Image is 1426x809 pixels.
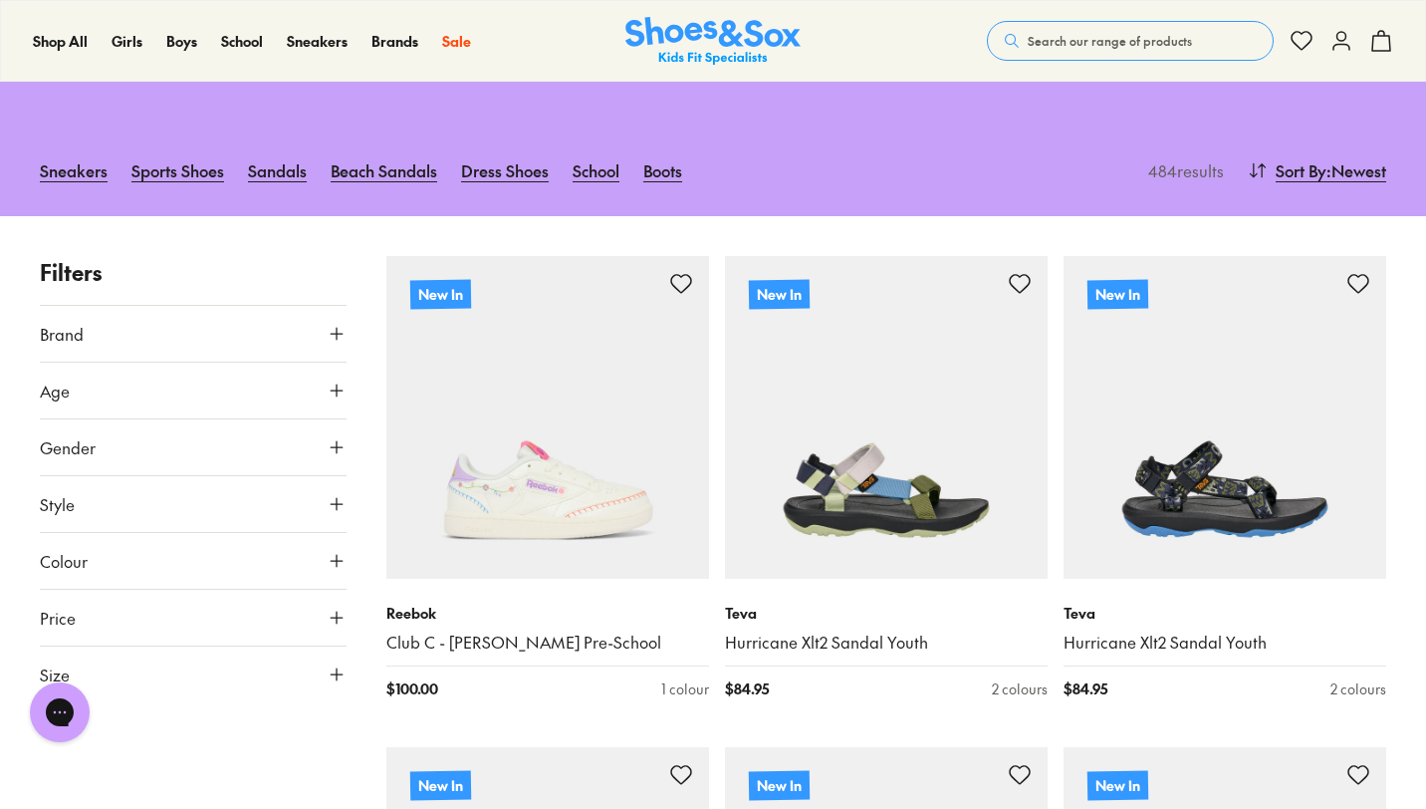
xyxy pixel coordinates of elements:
button: Style [40,476,347,532]
a: Hurricane Xlt2 Sandal Youth [725,632,1048,654]
a: Hurricane Xlt2 Sandal Youth [1064,632,1386,654]
span: Sort By [1276,158,1326,182]
a: Sale [442,31,471,52]
span: Colour [40,549,88,573]
p: Reebok [386,603,709,624]
a: Shoes & Sox [625,17,801,66]
a: Boys [166,31,197,52]
span: Brand [40,322,84,346]
span: Size [40,663,70,686]
span: Search our range of products [1028,32,1192,50]
p: New In [749,770,810,800]
div: 2 colours [992,678,1048,699]
a: Shop All [33,31,88,52]
img: SNS_Logo_Responsive.svg [625,17,801,66]
p: Teva [1064,603,1386,624]
button: Sort By:Newest [1248,148,1386,192]
span: $ 84.95 [725,678,769,699]
a: Club C - [PERSON_NAME] Pre-School [386,632,709,654]
p: 484 results [1140,158,1224,182]
a: Sports Shoes [131,148,224,192]
span: Age [40,379,70,403]
span: Sale [442,31,471,51]
button: Colour [40,533,347,589]
a: Sneakers [40,148,108,192]
button: Gender [40,419,347,475]
p: Teva [725,603,1048,624]
div: 1 colour [661,678,709,699]
button: Price [40,590,347,646]
span: Sneakers [287,31,348,51]
span: Gender [40,435,96,459]
a: Beach Sandals [331,148,437,192]
button: Search our range of products [987,21,1274,61]
div: 2 colours [1330,678,1386,699]
a: Girls [112,31,142,52]
a: School [573,148,619,192]
span: Brands [371,31,418,51]
p: New In [410,770,471,800]
a: New In [386,256,709,579]
a: School [221,31,263,52]
span: Shop All [33,31,88,51]
button: Brand [40,306,347,362]
span: $ 84.95 [1064,678,1107,699]
span: Style [40,492,75,516]
p: New In [1087,279,1148,309]
iframe: Gorgias live chat messenger [20,675,100,749]
p: New In [410,279,471,309]
a: Sandals [248,148,307,192]
span: Price [40,606,76,630]
a: New In [725,256,1048,579]
span: Boys [166,31,197,51]
button: Size [40,647,347,702]
a: Sneakers [287,31,348,52]
a: Brands [371,31,418,52]
p: New In [1087,770,1148,800]
a: Dress Shoes [461,148,549,192]
span: $ 100.00 [386,678,438,699]
a: New In [1064,256,1386,579]
span: School [221,31,263,51]
a: Boots [643,148,682,192]
span: : Newest [1326,158,1386,182]
p: New In [749,279,810,309]
button: Age [40,363,347,418]
span: Girls [112,31,142,51]
p: Filters [40,256,347,289]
